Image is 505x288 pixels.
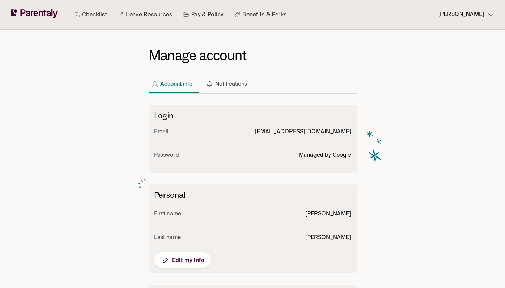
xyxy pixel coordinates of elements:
span: Edit my info [161,256,204,264]
p: [PERSON_NAME] [305,233,351,243]
p: [PERSON_NAME] [305,210,351,219]
p: Password [154,151,179,160]
p: [PERSON_NAME] [438,10,484,19]
h1: Manage account [149,47,357,64]
p: [EMAIL_ADDRESS][DOMAIN_NAME] [255,127,351,137]
h6: Personal [154,190,351,200]
p: Email [154,127,169,137]
p: First name [154,210,182,219]
button: Notifications [203,68,253,93]
p: Managed by Google [299,151,351,160]
button: Account info [149,68,198,93]
p: Last name [154,233,181,243]
button: Edit my info [154,252,211,268]
h2: Login [154,110,351,120]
